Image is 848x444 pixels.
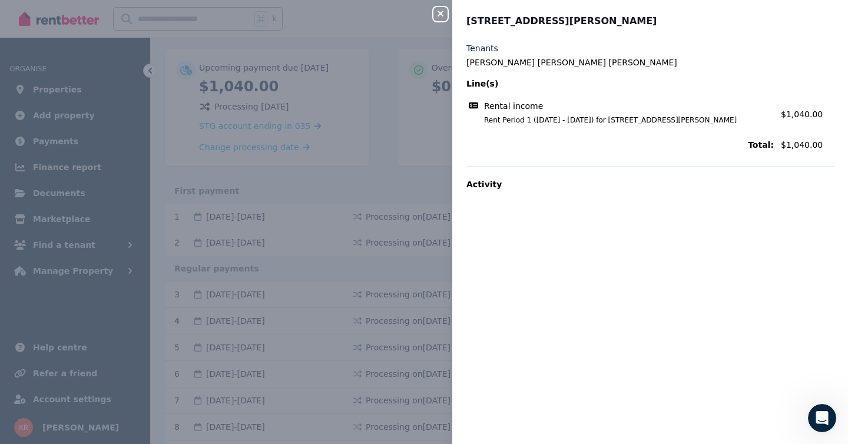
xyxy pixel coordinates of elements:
[781,110,823,119] span: $1,040.00
[466,78,774,90] span: Line(s)
[184,5,207,27] button: Expand window
[484,100,543,112] span: Rental income
[781,139,834,151] span: $1,040.00
[808,404,836,432] iframe: Intercom live chat
[466,57,834,68] legend: [PERSON_NAME] [PERSON_NAME] [PERSON_NAME]
[466,139,774,151] span: Total:
[71,360,165,370] a: Open in help center
[466,14,657,28] span: [STREET_ADDRESS][PERSON_NAME]
[470,115,774,125] span: Rent Period 1 ([DATE] - [DATE]) for [STREET_ADDRESS][PERSON_NAME]
[8,5,30,27] button: go back
[466,178,834,190] p: Activity
[207,5,228,26] div: Close
[466,42,498,54] label: Tenants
